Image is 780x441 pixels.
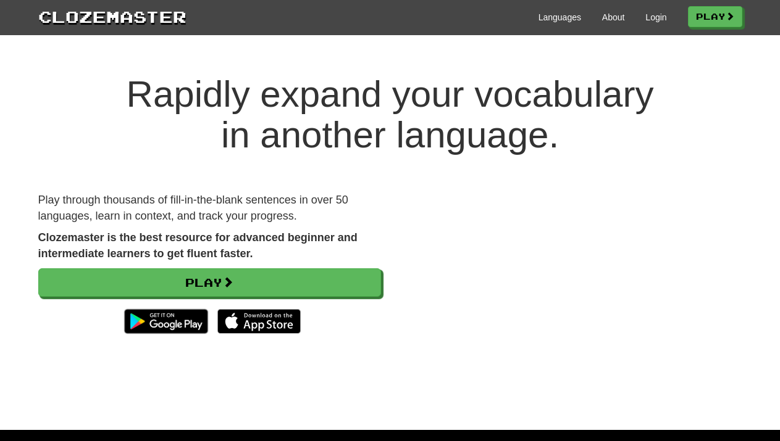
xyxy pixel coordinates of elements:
[688,6,742,27] a: Play
[602,11,625,23] a: About
[38,268,381,297] a: Play
[38,5,187,28] a: Clozemaster
[38,231,358,260] strong: Clozemaster is the best resource for advanced beginner and intermediate learners to get fluent fa...
[539,11,581,23] a: Languages
[645,11,666,23] a: Login
[217,309,301,334] img: Download_on_the_App_Store_Badge_US-UK_135x40-25178aeef6eb6b83b96f5f2d004eda3bffbb37122de64afbaef7...
[118,303,214,340] img: Get it on Google Play
[38,192,381,224] p: Play through thousands of fill-in-the-blank sentences in over 50 languages, learn in context, and...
